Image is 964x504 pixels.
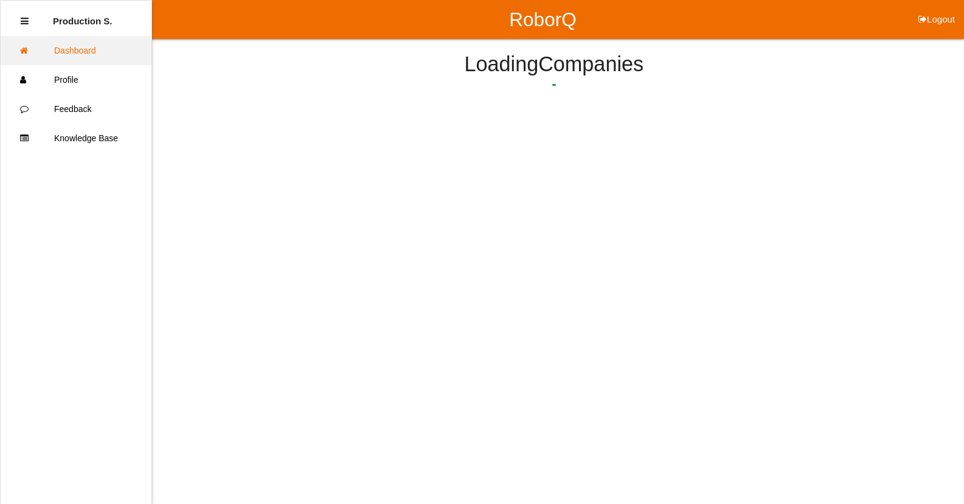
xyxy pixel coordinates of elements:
[53,7,113,26] p: Production Shifts
[1,94,151,124] a: Feedback
[182,53,926,76] h4: Loading Companies
[21,7,29,36] div: Close
[1,36,151,65] a: Dashboard
[1,124,151,153] a: Knowledge Base
[1,65,151,94] a: Profile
